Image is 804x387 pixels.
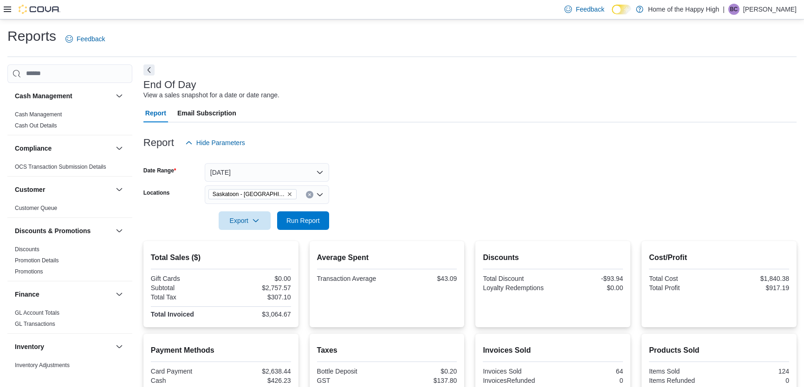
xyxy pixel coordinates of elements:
button: Cash Management [15,91,112,101]
h3: End Of Day [143,79,196,90]
div: 64 [555,368,623,375]
label: Locations [143,189,170,197]
h2: Discounts [483,252,623,263]
div: $307.10 [223,293,291,301]
div: Total Cost [649,275,717,282]
a: Feedback [62,30,109,48]
button: Finance [114,289,125,300]
a: Customer Queue [15,205,57,211]
div: $0.20 [389,368,457,375]
h3: Inventory [15,342,44,351]
div: Subtotal [151,284,219,292]
a: Promotions [15,268,43,275]
div: $2,638.44 [223,368,291,375]
h1: Reports [7,27,56,45]
div: Transaction Average [317,275,385,282]
div: Gift Cards [151,275,219,282]
button: Clear input [306,191,313,198]
div: $0.00 [223,275,291,282]
h2: Payment Methods [151,345,291,356]
div: Total Discount [483,275,551,282]
button: [DATE] [205,163,329,182]
div: Total Tax [151,293,219,301]
div: 0 [555,377,623,384]
div: 124 [721,368,789,375]
a: GL Transactions [15,321,55,327]
div: $426.23 [223,377,291,384]
button: Inventory [15,342,112,351]
a: Cash Out Details [15,122,57,129]
span: Hide Parameters [196,138,245,147]
button: Run Report [277,211,329,230]
div: Cash [151,377,219,384]
button: Discounts & Promotions [15,226,112,235]
button: Discounts & Promotions [114,225,125,236]
h2: Taxes [317,345,457,356]
span: GL Account Totals [15,309,59,317]
input: Dark Mode [612,5,631,14]
div: Finance [7,307,132,333]
div: Customer [7,203,132,217]
h3: Customer [15,185,45,194]
div: Compliance [7,161,132,176]
a: Promotion Details [15,257,59,264]
span: Feedback [576,5,604,14]
span: Saskatoon - [GEOGRAPHIC_DATA] - Prairie Records [213,190,285,199]
div: $137.80 [389,377,457,384]
div: Loyalty Redemptions [483,284,551,292]
button: Compliance [114,143,125,154]
div: GST [317,377,385,384]
h3: Report [143,137,174,148]
a: OCS Transaction Submission Details [15,164,106,170]
button: Cash Management [114,90,125,102]
span: Run Report [286,216,320,225]
a: GL Account Totals [15,310,59,316]
div: $2,757.57 [223,284,291,292]
button: Open list of options [316,191,324,198]
h3: Discounts & Promotions [15,226,91,235]
button: Customer [114,184,125,195]
button: Export [219,211,271,230]
span: Report [145,104,166,122]
h3: Compliance [15,144,52,153]
div: $0.00 [555,284,623,292]
span: BC [730,4,738,15]
div: Bottle Deposit [317,368,385,375]
div: Invoices Sold [483,368,551,375]
img: Cova [19,5,60,14]
span: Feedback [77,34,105,44]
div: $1,840.38 [721,275,789,282]
span: Inventory by Product Historical [15,373,91,380]
span: OCS Transaction Submission Details [15,163,106,171]
h2: Cost/Profit [649,252,789,263]
p: | [723,4,725,15]
span: Dark Mode [612,14,612,15]
div: $917.19 [721,284,789,292]
div: Card Payment [151,368,219,375]
button: Finance [15,290,112,299]
div: $43.09 [389,275,457,282]
button: Inventory [114,341,125,352]
div: Discounts & Promotions [7,244,132,281]
strong: Total Invoiced [151,311,194,318]
button: Remove Saskatoon - Stonebridge - Prairie Records from selection in this group [287,191,292,197]
a: Discounts [15,246,39,253]
button: Compliance [15,144,112,153]
p: Home of the Happy High [648,4,719,15]
span: Export [224,211,265,230]
button: Customer [15,185,112,194]
a: Inventory Adjustments [15,362,70,368]
div: Cash Management [7,109,132,135]
h2: Invoices Sold [483,345,623,356]
button: Next [143,64,155,76]
span: Promotions [15,268,43,275]
h2: Total Sales ($) [151,252,291,263]
h3: Finance [15,290,39,299]
div: View a sales snapshot for a date or date range. [143,90,279,100]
